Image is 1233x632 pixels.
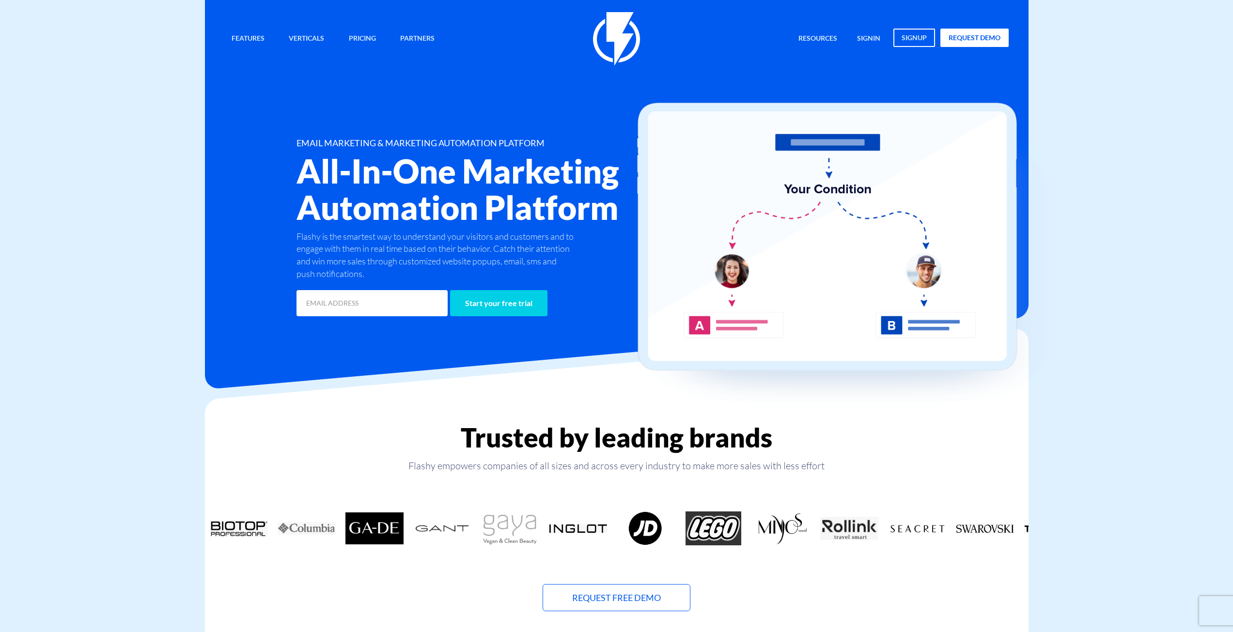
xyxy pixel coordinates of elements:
div: 4 / 18 [341,511,408,545]
h2: All-In-One Marketing Automation Platform [297,153,674,226]
a: Pricing [342,29,383,49]
div: 11 / 18 [815,511,883,545]
p: Flashy is the smartest way to understand your visitors and customers and to engage with them in r... [297,231,577,280]
div: 9 / 18 [680,511,748,545]
a: signin [850,29,888,49]
div: 14 / 18 [1019,511,1087,545]
div: 13 / 18 [951,511,1019,545]
div: 12 / 18 [883,511,951,545]
input: Start your free trial [450,290,547,316]
a: Partners [393,29,442,49]
input: EMAIL ADDRESS [297,290,448,316]
div: 3 / 18 [273,511,341,545]
a: Verticals [281,29,331,49]
div: 7 / 18 [544,511,612,545]
div: 6 / 18 [476,511,544,545]
p: Flashy empowers companies of all sizes and across every industry to make more sales with less effort [205,459,1029,473]
a: Request Free Demo [543,584,690,611]
a: Resources [791,29,844,49]
div: 10 / 18 [748,511,815,545]
h1: EMAIL MARKETING & MARKETING AUTOMATION PLATFORM [297,139,674,148]
h2: Trusted by leading brands [205,423,1029,452]
a: Features [224,29,272,49]
div: 5 / 18 [408,511,476,545]
a: signup [893,29,935,47]
div: 2 / 18 [205,511,273,545]
div: 8 / 18 [612,511,680,545]
a: request demo [940,29,1009,47]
